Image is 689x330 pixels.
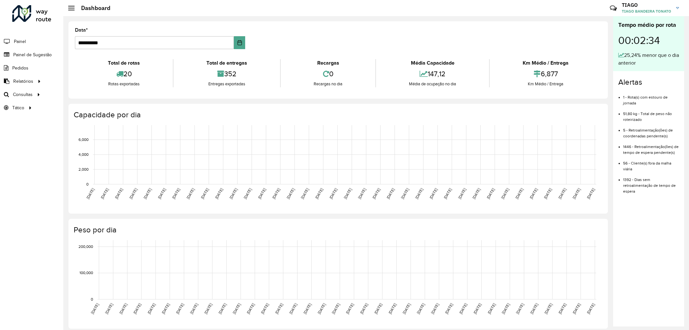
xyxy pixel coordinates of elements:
[515,187,524,200] text: [DATE]
[119,303,128,315] text: [DATE]
[473,303,482,315] text: [DATE]
[491,59,600,67] div: Km Médio / Entrega
[623,139,679,155] li: 1446 - Retroalimentação(ões) de tempo de espera pendente(s)
[623,122,679,139] li: 5 - Retroalimentação(ões) de coordenadas pendente(s)
[189,303,199,315] text: [DATE]
[204,303,213,315] text: [DATE]
[157,187,166,200] text: [DATE]
[359,303,369,315] text: [DATE]
[77,59,171,67] div: Total de rotas
[161,303,170,315] text: [DATE]
[286,187,295,200] text: [DATE]
[402,303,411,315] text: [DATE]
[606,1,620,15] a: Contato Rápido
[515,303,525,315] text: [DATE]
[77,81,171,87] div: Rotas exportadas
[371,187,381,200] text: [DATE]
[234,36,245,49] button: Choose Date
[444,303,454,315] text: [DATE]
[91,297,93,301] text: 0
[543,303,553,315] text: [DATE]
[282,59,374,67] div: Recargas
[300,187,309,200] text: [DATE]
[74,225,601,235] h4: Peso por dia
[104,303,114,315] text: [DATE]
[232,303,241,315] text: [DATE]
[303,303,312,315] text: [DATE]
[143,187,152,200] text: [DATE]
[114,187,123,200] text: [DATE]
[329,187,338,200] text: [DATE]
[586,303,595,315] text: [DATE]
[357,187,367,200] text: [DATE]
[623,106,679,122] li: 51,80 kg - Total de peso não roteirizado
[378,67,487,81] div: 147,12
[572,187,581,200] text: [DATE]
[533,2,600,19] div: Críticas? Dúvidas? Elogios? Sugestões? Entre em contato conosco!
[501,303,510,315] text: [DATE]
[429,187,438,200] text: [DATE]
[132,303,142,315] text: [DATE]
[78,152,89,156] text: 4,000
[618,51,679,67] div: 25,24% menor que o dia anterior
[274,303,284,315] text: [DATE]
[623,155,679,172] li: 56 - Cliente(s) fora da malha viária
[618,29,679,51] div: 00:02:34
[400,187,410,200] text: [DATE]
[175,303,184,315] text: [DATE]
[622,8,671,14] span: TIAGO BANDEIRA TONATO
[13,78,33,85] span: Relatórios
[416,303,425,315] text: [DATE]
[75,5,110,12] h2: Dashboard
[622,2,671,8] h3: TIAGO
[491,81,600,87] div: Km Médio / Entrega
[345,303,354,315] text: [DATE]
[175,67,278,81] div: 352
[472,187,481,200] text: [DATE]
[282,67,374,81] div: 0
[487,303,496,315] text: [DATE]
[343,187,352,200] text: [DATE]
[443,187,452,200] text: [DATE]
[543,187,552,200] text: [DATE]
[623,90,679,106] li: 1 - Rota(s) com estouro de jornada
[373,303,383,315] text: [DATE]
[257,187,266,200] text: [DATE]
[12,104,24,111] span: Tático
[100,187,109,200] text: [DATE]
[378,59,487,67] div: Média Capacidade
[77,67,171,81] div: 20
[529,303,539,315] text: [DATE]
[243,187,252,200] text: [DATE]
[246,303,255,315] text: [DATE]
[75,26,88,34] label: Data
[623,172,679,194] li: 1392 - Dias sem retroalimentação de tempo de espera
[378,81,487,87] div: Média de ocupação no dia
[13,91,33,98] span: Consultas
[74,110,601,120] h4: Capacidade por dia
[500,187,509,200] text: [DATE]
[214,187,224,200] text: [DATE]
[288,303,298,315] text: [DATE]
[260,303,269,315] text: [DATE]
[430,303,440,315] text: [DATE]
[186,187,195,200] text: [DATE]
[200,187,209,200] text: [DATE]
[78,244,93,249] text: 200,000
[271,187,281,200] text: [DATE]
[586,187,595,200] text: [DATE]
[414,187,424,200] text: [DATE]
[529,187,538,200] text: [DATE]
[90,303,99,315] text: [DATE]
[314,187,324,200] text: [DATE]
[147,303,156,315] text: [DATE]
[14,38,26,45] span: Painel
[491,67,600,81] div: 6,877
[282,81,374,87] div: Recargas no dia
[79,271,93,275] text: 100,000
[13,51,52,58] span: Painel de Sugestão
[317,303,326,315] text: [DATE]
[386,187,395,200] text: [DATE]
[458,303,468,315] text: [DATE]
[175,81,278,87] div: Entregas exportadas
